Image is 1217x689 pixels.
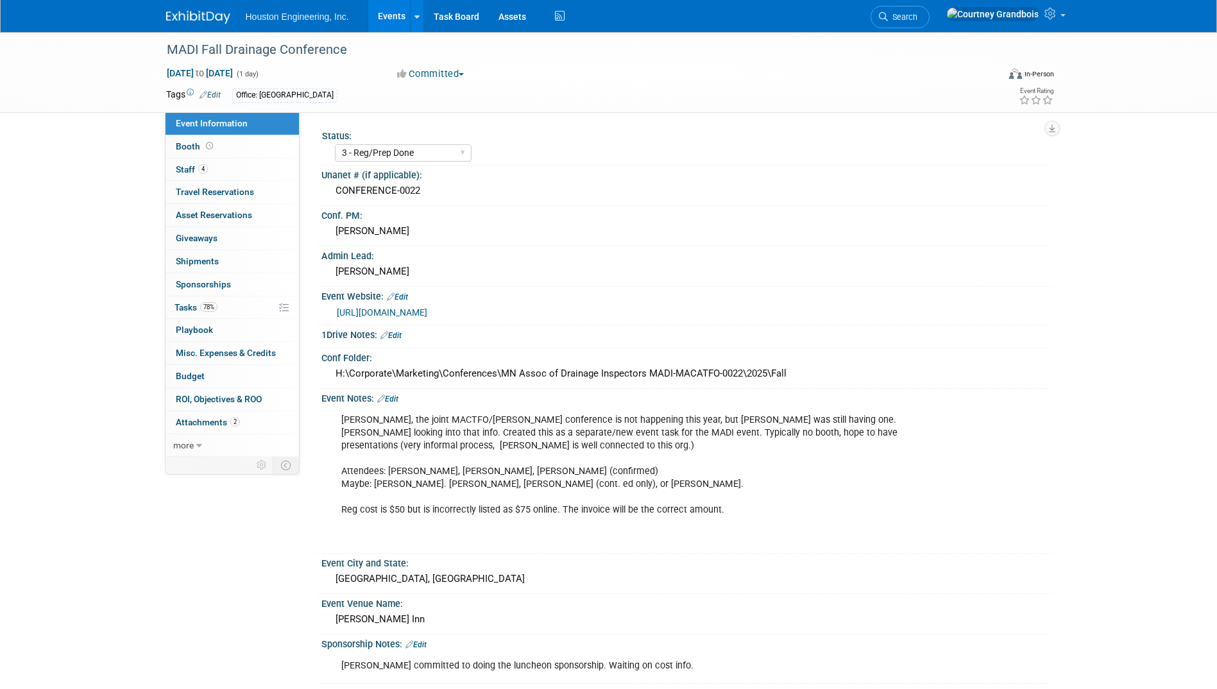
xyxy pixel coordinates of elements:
a: Booth [166,135,299,158]
div: [PERSON_NAME] [331,262,1042,282]
span: 78% [200,302,217,312]
span: more [173,440,194,450]
div: MADI Fall Drainage Conference [162,38,979,62]
span: Misc. Expenses & Credits [176,348,276,358]
a: Giveaways [166,227,299,250]
div: H:\Corporate\Marketing\Conferences\MN Assoc of Drainage Inspectors MADI-MACATFO-0022\2025\Fall [331,364,1042,384]
div: [PERSON_NAME] committed to doing the luncheon sponsorship. Waiting on cost info. [332,653,910,679]
img: Format-Inperson.png [1009,69,1022,79]
a: Playbook [166,319,299,341]
span: [DATE] [DATE] [166,67,234,79]
a: Search [871,6,930,28]
a: Staff4 [166,158,299,181]
div: Sponsorship Notes: [321,634,1051,651]
span: Booth not reserved yet [203,141,216,151]
td: Personalize Event Tab Strip [251,457,273,473]
span: Sponsorships [176,279,231,289]
div: [GEOGRAPHIC_DATA], [GEOGRAPHIC_DATA] [331,569,1042,589]
div: Event City and State: [321,554,1051,570]
span: 2 [230,417,240,427]
a: Travel Reservations [166,181,299,203]
a: Tasks78% [166,296,299,319]
span: (1 day) [235,70,259,78]
div: Office: [GEOGRAPHIC_DATA] [232,89,337,102]
td: Tags [166,88,221,103]
span: ROI, Objectives & ROO [176,394,262,404]
a: Edit [377,395,398,404]
button: Committed [393,67,469,81]
a: Edit [200,90,221,99]
a: Edit [380,331,402,340]
span: Giveaways [176,233,217,243]
div: [PERSON_NAME] Inn [331,609,1042,629]
span: Budget [176,371,205,381]
a: Attachments2 [166,411,299,434]
img: Courtney Grandbois [946,7,1039,21]
div: [PERSON_NAME] [331,221,1042,241]
span: Staff [176,164,208,174]
a: Edit [387,293,408,302]
span: Attachments [176,417,240,427]
a: Asset Reservations [166,204,299,226]
div: 1Drive Notes: [321,325,1051,342]
div: Event Rating [1019,88,1053,94]
div: Status: [322,126,1046,142]
div: Event Venue Name: [321,594,1051,610]
span: 4 [198,164,208,174]
span: Travel Reservations [176,187,254,197]
td: Toggle Event Tabs [273,457,299,473]
a: Budget [166,365,299,387]
a: Sponsorships [166,273,299,296]
span: Asset Reservations [176,210,252,220]
a: Shipments [166,250,299,273]
span: Tasks [174,302,217,312]
span: Event Information [176,118,248,128]
div: In-Person [1024,69,1054,79]
span: Shipments [176,256,219,266]
span: to [194,68,206,78]
a: Event Information [166,112,299,135]
div: Event Website: [321,287,1051,303]
a: more [166,434,299,457]
span: Houston Engineering, Inc. [246,12,349,22]
a: Misc. Expenses & Credits [166,342,299,364]
span: Booth [176,141,216,151]
div: Unanet # (if applicable): [321,166,1051,182]
div: Admin Lead: [321,246,1051,262]
a: ROI, Objectives & ROO [166,388,299,411]
img: ExhibitDay [166,11,230,24]
span: Search [888,12,917,22]
div: Conf. PM: [321,206,1051,222]
a: Edit [405,640,427,649]
div: Conf Folder: [321,348,1051,364]
div: Event Notes: [321,389,1051,405]
a: [URL][DOMAIN_NAME] [337,307,427,318]
div: Event Format [923,67,1055,86]
span: Playbook [176,325,213,335]
div: CONFERENCE-0022 [331,181,1042,201]
div: [PERSON_NAME], the joint MACTFO/[PERSON_NAME] conference is not happening this year, but [PERSON_... [332,407,910,549]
